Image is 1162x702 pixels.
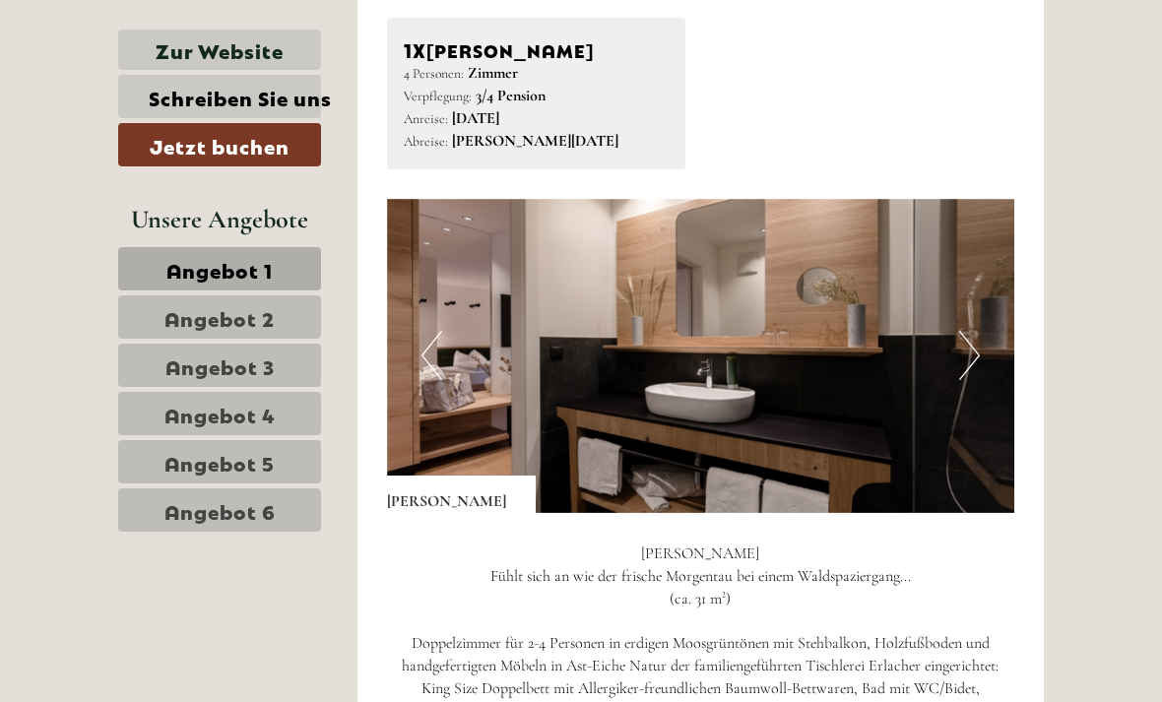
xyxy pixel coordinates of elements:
small: Verpflegung: [404,88,472,104]
div: [PERSON_NAME] [387,476,536,513]
span: Angebot 4 [164,400,276,427]
img: image [387,199,1015,513]
span: Angebot 6 [164,496,276,524]
button: Senden [490,510,628,553]
a: Zur Website [118,30,321,70]
small: Abreise: [404,133,448,150]
span: Angebot 1 [166,255,273,283]
small: 4 Personen: [404,65,464,82]
div: Unsere Angebote [118,201,321,237]
div: Guten Tag, wie können wir Ihnen helfen? [15,53,290,113]
div: [GEOGRAPHIC_DATA] [30,57,280,73]
span: Angebot 2 [164,303,275,331]
button: Next [959,331,980,380]
small: Anreise: [404,110,448,127]
b: [DATE] [452,108,499,128]
span: Angebot 5 [164,448,275,476]
b: 3/4 Pension [476,86,546,105]
small: 10:28 [30,96,280,109]
div: [DATE] [279,15,350,48]
div: [PERSON_NAME] [404,34,670,63]
a: Schreiben Sie uns [118,75,321,118]
button: Previous [421,331,442,380]
b: Zimmer [468,63,518,83]
span: Angebot 3 [165,351,275,379]
a: Jetzt buchen [118,123,321,166]
b: 1x [404,34,426,62]
b: [PERSON_NAME][DATE] [452,131,618,151]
